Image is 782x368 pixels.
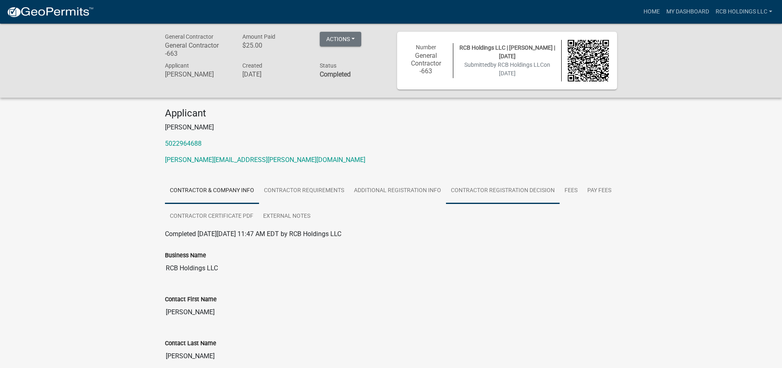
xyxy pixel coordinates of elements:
[258,204,315,230] a: External Notes
[560,178,582,204] a: Fees
[320,70,351,78] strong: Completed
[165,42,230,57] h6: General Contractor -663
[242,33,275,40] span: Amount Paid
[242,62,262,69] span: Created
[165,297,217,302] label: Contact First Name
[568,40,609,81] img: QR code
[663,4,712,20] a: My Dashboard
[416,44,436,50] span: Number
[259,178,349,204] a: Contractor Requirements
[165,62,189,69] span: Applicant
[712,4,775,20] a: RCB Holdings LLC
[165,341,216,346] label: Contact Last Name
[464,61,550,77] span: Submitted on [DATE]
[446,178,560,204] a: Contractor Registration Decision
[165,140,202,147] a: 5022964688
[165,230,341,238] span: Completed [DATE][DATE] 11:47 AM EDT by RCB Holdings LLC
[165,123,617,132] p: [PERSON_NAME]
[405,52,447,75] h6: General Contractor -663
[165,156,365,164] a: [PERSON_NAME][EMAIL_ADDRESS][PERSON_NAME][DOMAIN_NAME]
[459,44,555,59] span: RCB Holdings LLC | [PERSON_NAME] | [DATE]
[242,42,308,49] h6: $25.00
[165,107,617,119] h4: Applicant
[165,253,206,258] label: Business Name
[320,32,361,46] button: Actions
[165,70,230,78] h6: [PERSON_NAME]
[320,62,336,69] span: Status
[165,33,213,40] span: General Contractor
[165,204,258,230] a: Contractor Certificate PDF
[349,178,446,204] a: Additional Registration Info
[582,178,616,204] a: Pay Fees
[242,70,308,78] h6: [DATE]
[640,4,663,20] a: Home
[490,61,544,68] span: by RCB Holdings LLC
[165,178,259,204] a: Contractor & Company Info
